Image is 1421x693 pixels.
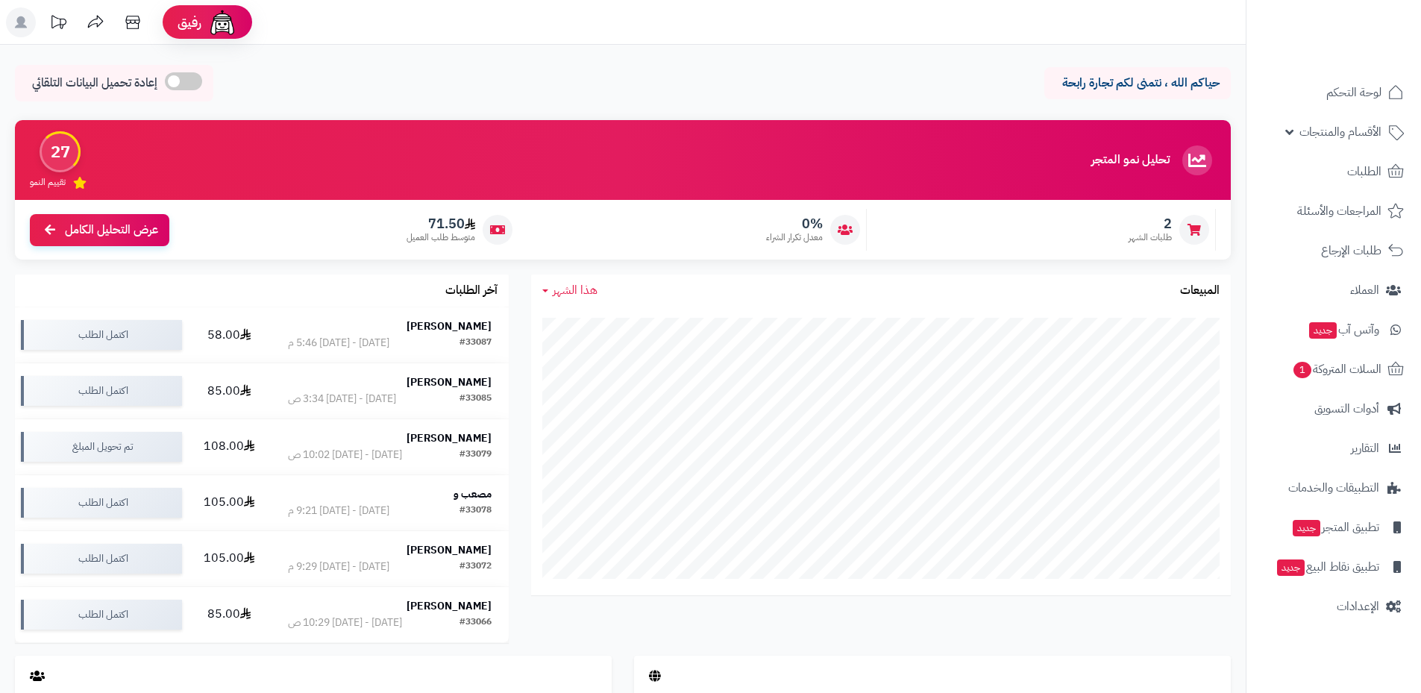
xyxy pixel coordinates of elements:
[1129,216,1172,232] span: 2
[1255,470,1412,506] a: التطبيقات والخدمات
[1255,589,1412,624] a: الإعدادات
[1297,201,1381,222] span: المراجعات والأسئلة
[1255,391,1412,427] a: أدوات التسويق
[459,336,492,351] div: #33087
[32,75,157,92] span: إعادة تحميل البيانات التلقائي
[1091,154,1170,167] h3: تحليل نمو المتجر
[1255,75,1412,110] a: لوحة التحكم
[21,320,182,350] div: اكتمل الطلب
[21,432,182,462] div: تم تحويل المبلغ
[40,7,77,41] a: تحديثات المنصة
[288,615,402,630] div: [DATE] - [DATE] 10:29 ص
[188,587,271,642] td: 85.00
[1255,509,1412,545] a: تطبيق المتجرجديد
[30,214,169,246] a: عرض التحليل الكامل
[178,13,201,31] span: رفيق
[1292,359,1381,380] span: السلات المتروكة
[1293,520,1320,536] span: جديد
[766,231,823,244] span: معدل تكرار الشراء
[459,615,492,630] div: #33066
[553,281,597,299] span: هذا الشهر
[1255,549,1412,585] a: تطبيق نقاط البيعجديد
[459,392,492,407] div: #33085
[766,216,823,232] span: 0%
[1180,284,1220,298] h3: المبيعات
[1351,438,1379,459] span: التقارير
[1055,75,1220,92] p: حياكم الله ، نتمنى لكم تجارة رابحة
[459,448,492,462] div: #33079
[1255,154,1412,189] a: الطلبات
[288,392,396,407] div: [DATE] - [DATE] 3:34 ص
[407,430,492,446] strong: [PERSON_NAME]
[188,531,271,586] td: 105.00
[188,307,271,363] td: 58.00
[188,475,271,530] td: 105.00
[207,7,237,37] img: ai-face.png
[1291,517,1379,538] span: تطبيق المتجر
[1255,193,1412,229] a: المراجعات والأسئلة
[288,448,402,462] div: [DATE] - [DATE] 10:02 ص
[1288,477,1379,498] span: التطبيقات والخدمات
[407,216,475,232] span: 71.50
[21,488,182,518] div: اكتمل الطلب
[1277,559,1305,576] span: جديد
[1347,161,1381,182] span: الطلبات
[407,374,492,390] strong: [PERSON_NAME]
[21,376,182,406] div: اكتمل الطلب
[445,284,498,298] h3: آخر الطلبات
[288,336,389,351] div: [DATE] - [DATE] 5:46 م
[1308,319,1379,340] span: وآتس آب
[1255,430,1412,466] a: التقارير
[407,598,492,614] strong: [PERSON_NAME]
[407,319,492,334] strong: [PERSON_NAME]
[288,559,389,574] div: [DATE] - [DATE] 9:29 م
[1337,596,1379,617] span: الإعدادات
[454,486,492,502] strong: مصعب و
[459,559,492,574] div: #33072
[1350,280,1379,301] span: العملاء
[1309,322,1337,339] span: جديد
[21,544,182,574] div: اكتمل الطلب
[30,176,66,189] span: تقييم النمو
[459,504,492,518] div: #33078
[188,363,271,418] td: 85.00
[1129,231,1172,244] span: طلبات الشهر
[21,600,182,630] div: اكتمل الطلب
[188,419,271,474] td: 108.00
[1255,351,1412,387] a: السلات المتروكة1
[407,231,475,244] span: متوسط طلب العميل
[1299,122,1381,142] span: الأقسام والمنتجات
[1255,233,1412,269] a: طلبات الإرجاع
[1326,82,1381,103] span: لوحة التحكم
[65,222,158,239] span: عرض التحليل الكامل
[407,542,492,558] strong: [PERSON_NAME]
[1314,398,1379,419] span: أدوات التسويق
[1321,240,1381,261] span: طلبات الإرجاع
[1276,556,1379,577] span: تطبيق نقاط البيع
[542,282,597,299] a: هذا الشهر
[1255,272,1412,308] a: العملاء
[1293,362,1311,378] span: 1
[1255,312,1412,348] a: وآتس آبجديد
[288,504,389,518] div: [DATE] - [DATE] 9:21 م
